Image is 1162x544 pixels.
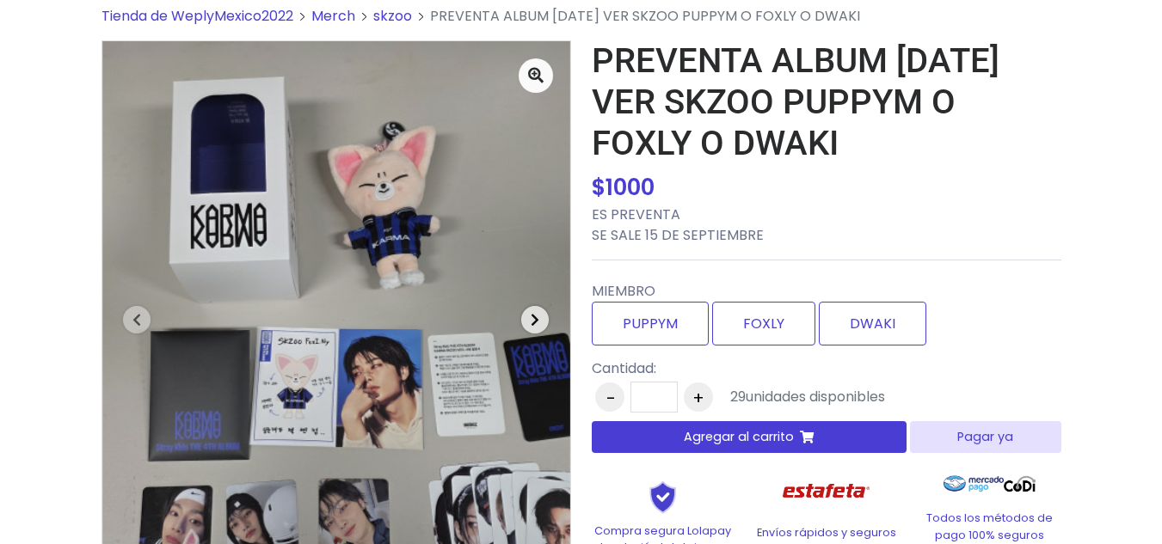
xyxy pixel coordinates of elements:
[1004,467,1036,501] img: Codi Logo
[101,6,1061,40] nav: breadcrumb
[910,421,1061,453] button: Pagar ya
[592,302,709,345] label: PUPPYM
[592,274,1061,352] div: MIEMBRO
[592,421,907,453] button: Agregar al carrito
[430,6,860,26] span: PREVENTA ALBUM [DATE] VER SKZOO PUPPYM O FOXLY O DWAKI
[819,302,926,345] label: DWAKI
[919,510,1061,542] p: Todos los métodos de pago 100% seguros
[592,358,885,379] p: Cantidad:
[730,387,885,407] div: unidades disponibles
[684,428,794,446] span: Agregar al carrito
[595,382,624,412] button: -
[730,387,746,406] span: 29
[769,467,883,516] img: Estafeta Logo
[592,171,1061,205] div: $
[373,6,412,26] a: skzoo
[606,172,655,203] span: 1000
[684,382,713,412] button: +
[620,480,706,513] img: Shield
[944,467,1005,501] img: Mercado Pago Logo
[101,6,293,26] a: Tienda de WeplyMexico2022
[592,205,1061,246] p: ES PREVENTA SE SALE 15 DE SEPTIEMBRE
[592,40,1061,164] h1: PREVENTA ALBUM [DATE] VER SKZOO PUPPYM O FOXLY O DWAKI
[712,302,815,345] label: FOXLY
[755,524,898,541] p: Envíos rápidos y seguros
[311,6,355,26] a: Merch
